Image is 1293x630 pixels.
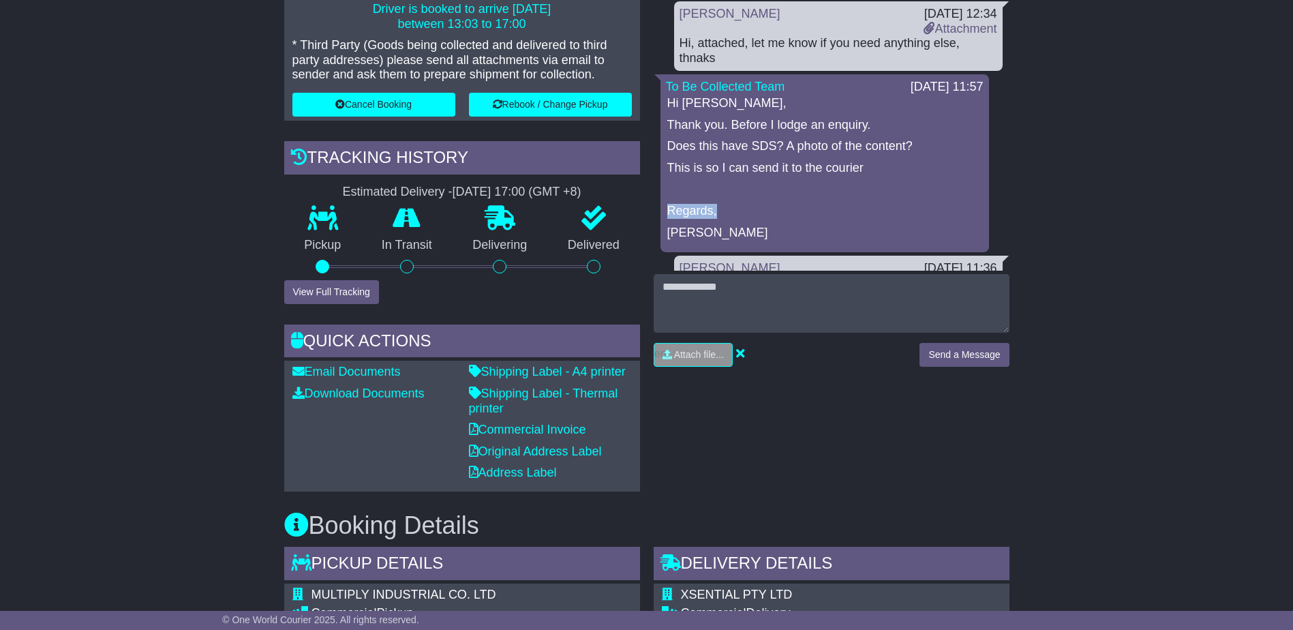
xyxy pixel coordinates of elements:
span: MULTIPLY INDUSTRIAL CO. LTD [311,588,496,601]
p: Hi [PERSON_NAME], [667,96,982,111]
a: Commercial Invoice [469,423,586,436]
div: Tracking history [284,141,640,178]
a: Shipping Label - Thermal printer [469,387,618,415]
p: Does this have SDS? A photo of the content? [667,139,982,154]
div: [DATE] 12:34 [924,7,997,22]
div: Hi, attached, let me know if you need anything else, thnaks [680,36,997,65]
span: © One World Courier 2025. All rights reserved. [222,614,419,625]
a: To Be Collected Team [666,80,785,93]
button: Rebook / Change Pickup [469,93,632,117]
p: This is so I can send it to the courier [667,161,982,176]
a: Email Documents [292,365,401,378]
span: Commercial [311,606,377,620]
h3: Booking Details [284,512,1009,539]
p: Delivered [547,238,640,253]
a: Shipping Label - A4 printer [469,365,626,378]
a: [PERSON_NAME] [680,261,780,275]
p: In Transit [361,238,453,253]
p: Pickup [284,238,362,253]
button: View Full Tracking [284,280,379,304]
p: Regards, [667,204,982,219]
p: [PERSON_NAME] [667,226,982,241]
div: [DATE] 11:36 [924,261,997,276]
div: Delivery Details [654,547,1009,584]
div: Delivery [681,606,903,621]
span: XSENTIAL PTY LTD [681,588,793,601]
p: Delivering [453,238,548,253]
div: [DATE] 17:00 (GMT +8) [453,185,581,200]
div: [DATE] 11:57 [911,80,984,95]
a: Attachment [924,22,997,35]
a: [PERSON_NAME] [680,7,780,20]
p: * Third Party (Goods being collected and delivered to third party addresses) please send all atta... [292,38,632,82]
p: Driver is booked to arrive [DATE] between 13:03 to 17:00 [292,2,632,31]
button: Send a Message [919,343,1009,367]
div: Estimated Delivery - [284,185,640,200]
div: Pickup [311,606,632,621]
a: Address Label [469,466,557,479]
button: Cancel Booking [292,93,455,117]
p: Thank you. Before I lodge an enquiry. [667,118,982,133]
div: Quick Actions [284,325,640,361]
a: Original Address Label [469,445,602,458]
a: Download Documents [292,387,425,400]
span: Commercial [681,606,746,620]
div: Pickup Details [284,547,640,584]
